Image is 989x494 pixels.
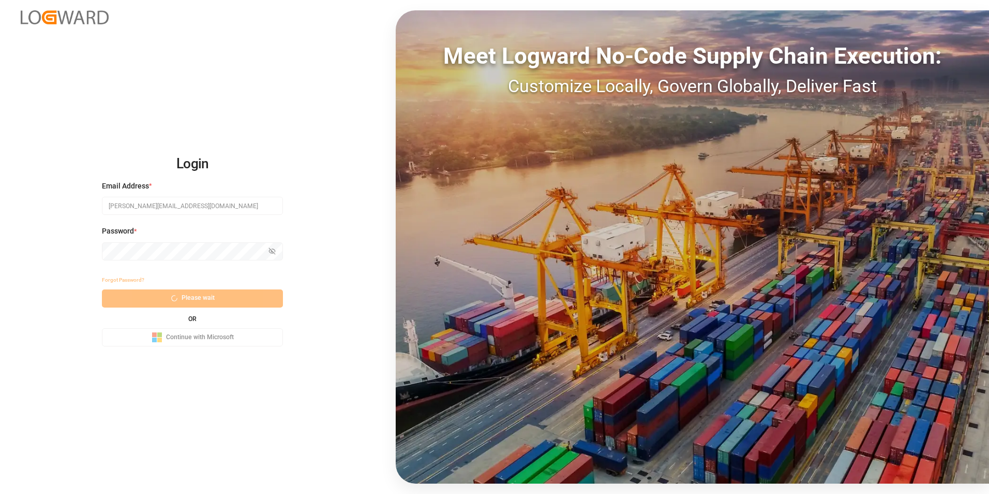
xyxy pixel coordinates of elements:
div: Meet Logward No-Code Supply Chain Execution: [396,39,989,73]
small: OR [188,316,197,322]
span: Email Address [102,181,149,192]
img: Logward_new_orange.png [21,10,109,24]
input: Enter your email [102,197,283,215]
h2: Login [102,148,283,181]
div: Customize Locally, Govern Globally, Deliver Fast [396,73,989,99]
span: Password [102,226,134,237]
